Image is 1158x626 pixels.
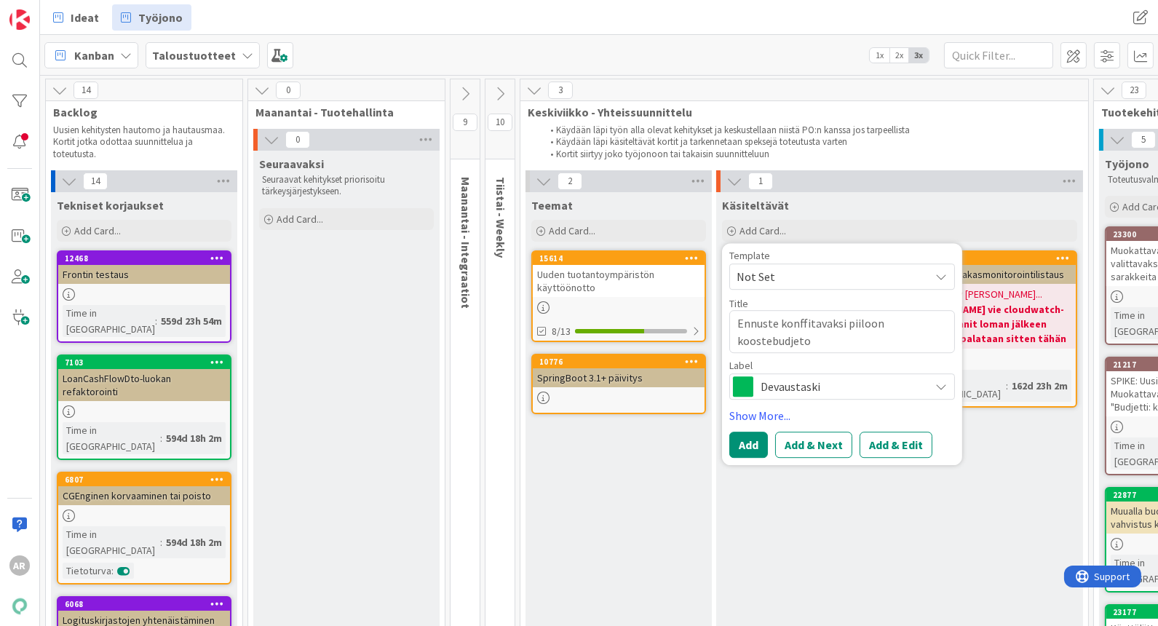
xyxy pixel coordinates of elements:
[58,473,230,486] div: 6807
[44,4,108,31] a: Ideat
[542,148,1073,160] li: Kortit siirtyy joko työjonoon tai takaisin suunnitteluun
[722,198,789,213] span: Käsiteltävät
[58,252,230,284] div: 12468Frontin testaus
[533,368,705,387] div: SpringBoot 3.1+ päivitys
[63,526,160,558] div: Time in [GEOGRAPHIC_DATA]
[459,177,473,309] span: Maanantai - Integraatiot
[9,596,30,617] img: avatar
[277,213,323,226] span: Add Card...
[453,114,477,131] span: 9
[729,432,768,458] button: Add
[729,360,753,371] span: Label
[1122,82,1146,99] span: 23
[904,252,1076,265] div: 20432
[65,357,230,368] div: 7103
[58,598,230,611] div: 6068
[531,198,573,213] span: Teemat
[58,356,230,401] div: 7103LoanCashFlowDto-luokan refaktorointi
[83,173,108,190] span: 14
[542,136,1073,148] li: Käydään läpi käsiteltävät kortit ja tarkennetaan speksejä toteutusta varten
[1131,131,1156,148] span: 5
[74,82,98,99] span: 14
[944,42,1053,68] input: Quick Filter...
[9,9,30,30] img: Visit kanbanzone.com
[737,267,919,286] span: Not Set
[1105,156,1149,171] span: Työjono
[162,430,226,446] div: 594d 18h 2m
[909,48,929,63] span: 3x
[889,48,909,63] span: 2x
[533,355,705,368] div: 10776
[549,224,595,237] span: Add Card...
[488,114,512,131] span: 10
[74,47,114,64] span: Kanban
[162,534,226,550] div: 594d 18h 2m
[558,173,582,190] span: 2
[539,357,705,367] div: 10776
[63,305,155,337] div: Time in [GEOGRAPHIC_DATA]
[57,250,231,343] a: 12468Frontin testausTime in [GEOGRAPHIC_DATA]:559d 23h 54m
[911,253,1076,264] div: 20432
[57,198,164,213] span: Tekniset korjaukset
[74,224,121,237] span: Add Card...
[533,265,705,297] div: Uuden tuotantoympäristön käyttöönotto
[58,252,230,265] div: 12468
[531,354,706,414] a: 10776SpringBoot 3.1+ päivitys
[58,369,230,401] div: LoanCashFlowDto-luokan refaktorointi
[9,555,30,576] div: AR
[71,9,99,26] span: Ideat
[1008,378,1071,394] div: 162d 23h 2m
[904,252,1076,284] div: 20432Grafanan asiakasmonitorointilistaus
[160,430,162,446] span: :
[528,105,1070,119] span: Keskiviikko - Yhteissuunnittelu
[63,563,111,579] div: Tietoturva
[58,356,230,369] div: 7103
[904,265,1076,284] div: Grafanan asiakasmonitorointilistaus
[65,475,230,485] div: 6807
[729,310,955,353] textarea: Ennuste konffitavaksi piiloon koostebudjeto
[729,250,770,261] span: Template
[57,354,231,460] a: 7103LoanCashFlowDto-luokan refaktorointiTime in [GEOGRAPHIC_DATA]:594d 18h 2m
[761,376,922,397] span: Devaustaski
[63,422,160,454] div: Time in [GEOGRAPHIC_DATA]
[112,4,191,31] a: Työjono
[285,131,310,148] span: 0
[729,297,748,310] label: Title
[276,82,301,99] span: 0
[53,124,225,160] p: Uusien kehitysten hautomo ja hautausmaa. Kortit jotka odottaa suunnittelua ja toteutusta.
[58,473,230,505] div: 6807CGEnginen korvaaminen tai poisto
[748,173,773,190] span: 1
[870,48,889,63] span: 1x
[775,432,852,458] button: Add & Next
[65,253,230,264] div: 12468
[58,486,230,505] div: CGEnginen korvaaminen tai poisto
[255,105,427,119] span: Maanantai - Tuotehallinta
[860,432,932,458] button: Add & Edit
[111,563,114,579] span: :
[58,265,230,284] div: Frontin testaus
[552,324,571,339] span: 8/13
[533,252,705,297] div: 15614Uuden tuotantoympäristön käyttöönotto
[531,250,706,342] a: 15614Uuden tuotantoympäristön käyttöönotto8/13
[53,105,224,119] span: Backlog
[155,313,157,329] span: :
[533,355,705,387] div: 10776SpringBoot 3.1+ päivitys
[542,124,1073,136] li: Käydään läpi työn alla olevat kehitykset ja keskustellaan niistä PO:n kanssa jos tarpeellista
[138,9,183,26] span: Työjono
[65,599,230,609] div: 6068
[1006,378,1008,394] span: :
[493,177,508,258] span: Tiistai - Weekly
[533,252,705,265] div: 15614
[908,302,1071,346] b: [PERSON_NAME] vie cloudwatch-monitoroinnit loman jälkeen masteriin, palataan sitten tähän
[152,48,236,63] b: Taloustuotteet
[160,534,162,550] span: :
[739,224,786,237] span: Add Card...
[157,313,226,329] div: 559d 23h 54m
[729,407,955,424] a: Show More...
[539,253,705,264] div: 15614
[548,82,573,99] span: 3
[262,174,431,198] p: Seuraavat kehitykset priorisoitu tärkeysjärjestykseen.
[57,472,231,585] a: 6807CGEnginen korvaaminen tai poistoTime in [GEOGRAPHIC_DATA]:594d 18h 2mTietoturva:
[923,287,1042,302] span: [DATE] By [PERSON_NAME]...
[903,250,1077,408] a: 20432Grafanan asiakasmonitorointilistaus[DATE] By [PERSON_NAME]...[PERSON_NAME] vie cloudwatch-mo...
